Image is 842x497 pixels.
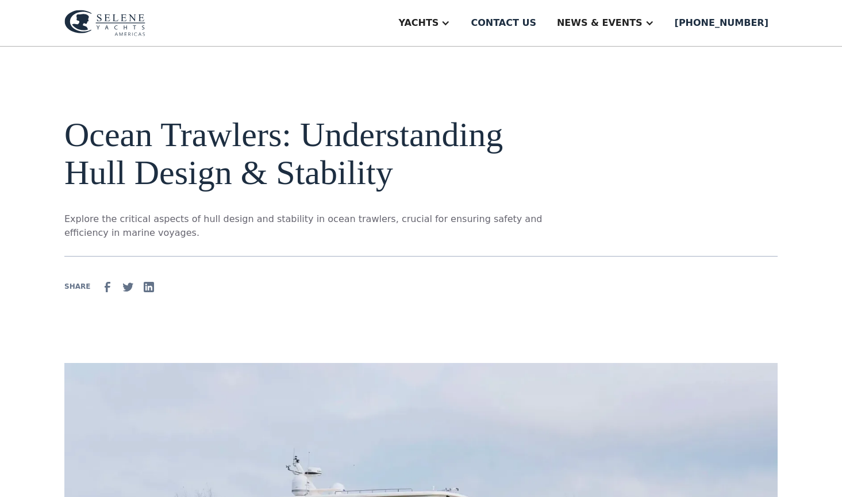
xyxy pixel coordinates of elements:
img: Linkedin [142,280,156,294]
div: Yachts [398,16,439,30]
p: Explore the critical aspects of hull design and stability in ocean trawlers, crucial for ensuring... [64,212,543,240]
div: SHARE [64,281,90,292]
img: Twitter [121,280,135,294]
div: [PHONE_NUMBER] [675,16,768,30]
div: Contact us [471,16,536,30]
img: facebook [101,280,114,294]
div: News & EVENTS [557,16,643,30]
h1: Ocean Trawlers: Understanding Hull Design & Stability [64,116,543,192]
img: logo [64,10,145,36]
